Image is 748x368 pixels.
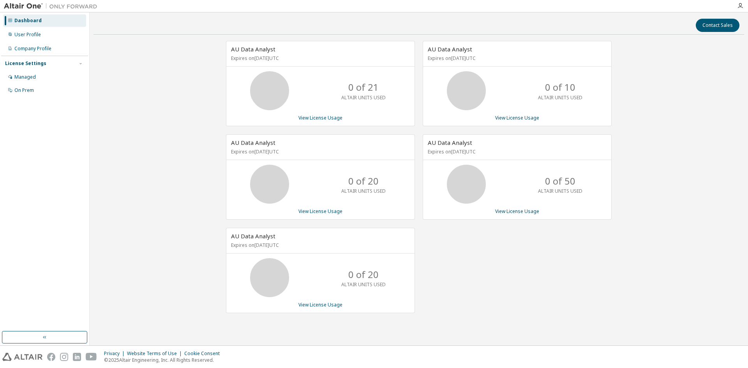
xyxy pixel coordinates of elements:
span: AU Data Analyst [231,139,275,146]
p: Expires on [DATE] UTC [231,148,408,155]
a: View License Usage [298,301,342,308]
p: ALTAIR UNITS USED [538,94,582,101]
span: AU Data Analyst [428,45,472,53]
span: AU Data Analyst [231,232,275,240]
p: 0 of 21 [348,81,379,94]
div: Website Terms of Use [127,350,184,357]
p: 0 of 50 [545,174,575,188]
div: Managed [14,74,36,80]
img: Altair One [4,2,101,10]
a: View License Usage [495,114,539,121]
img: linkedin.svg [73,353,81,361]
div: Company Profile [14,46,51,52]
span: AU Data Analyst [231,45,275,53]
img: altair_logo.svg [2,353,42,361]
p: Expires on [DATE] UTC [428,55,605,62]
a: View License Usage [298,208,342,215]
p: ALTAIR UNITS USED [341,281,386,288]
p: Expires on [DATE] UTC [231,55,408,62]
p: ALTAIR UNITS USED [538,188,582,194]
button: Contact Sales [696,19,739,32]
div: Privacy [104,350,127,357]
span: AU Data Analyst [428,139,472,146]
p: Expires on [DATE] UTC [231,242,408,248]
div: License Settings [5,60,46,67]
div: User Profile [14,32,41,38]
p: ALTAIR UNITS USED [341,188,386,194]
img: facebook.svg [47,353,55,361]
div: Cookie Consent [184,350,224,357]
p: ALTAIR UNITS USED [341,94,386,101]
p: 0 of 10 [545,81,575,94]
p: © 2025 Altair Engineering, Inc. All Rights Reserved. [104,357,224,363]
a: View License Usage [298,114,342,121]
img: instagram.svg [60,353,68,361]
a: View License Usage [495,208,539,215]
img: youtube.svg [86,353,97,361]
p: 0 of 20 [348,174,379,188]
div: Dashboard [14,18,42,24]
p: 0 of 20 [348,268,379,281]
p: Expires on [DATE] UTC [428,148,605,155]
div: On Prem [14,87,34,93]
